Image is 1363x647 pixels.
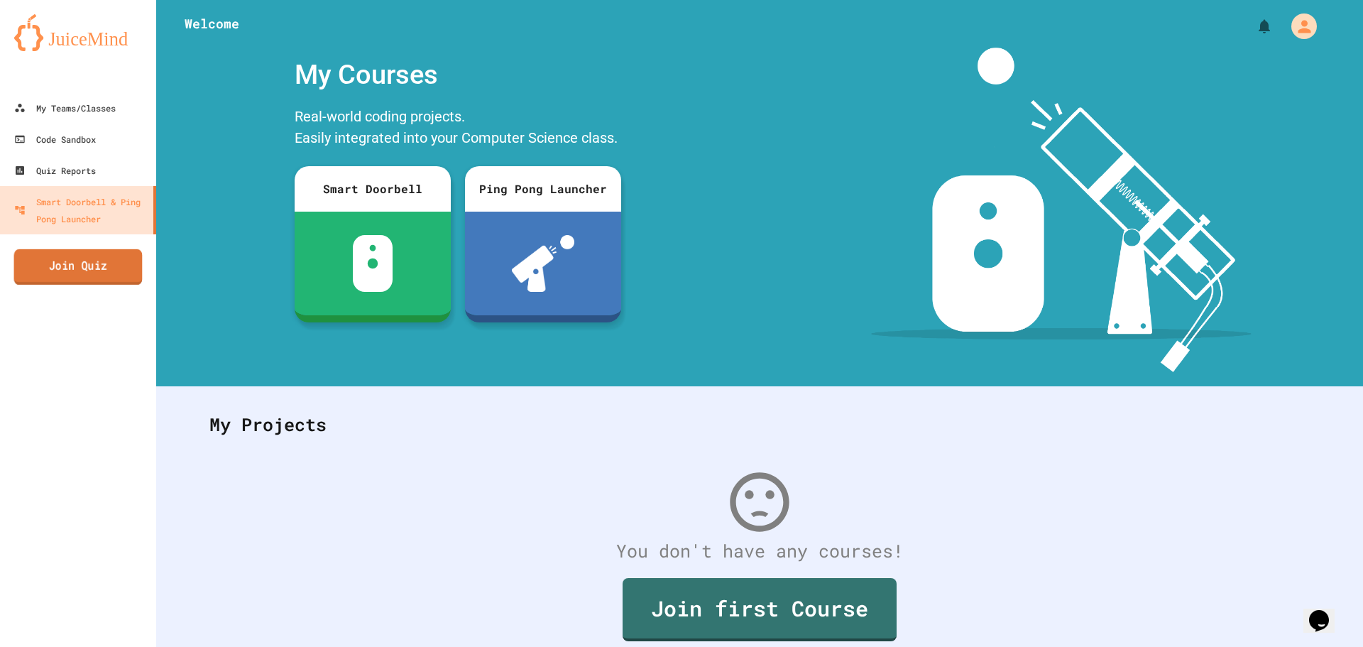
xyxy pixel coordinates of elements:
[623,578,897,641] a: Join first Course
[288,48,628,102] div: My Courses
[353,235,393,292] img: sdb-white.svg
[295,166,451,212] div: Smart Doorbell
[1230,14,1276,38] div: My Notifications
[1276,10,1320,43] div: My Account
[195,397,1324,452] div: My Projects
[14,249,143,285] a: Join Quiz
[871,48,1252,372] img: banner-image-my-projects.png
[14,193,148,227] div: Smart Doorbell & Ping Pong Launcher
[1303,590,1349,633] iframe: chat widget
[288,102,628,156] div: Real-world coding projects. Easily integrated into your Computer Science class.
[465,166,621,212] div: Ping Pong Launcher
[14,14,142,51] img: logo-orange.svg
[195,538,1324,565] div: You don't have any courses!
[14,99,116,116] div: My Teams/Classes
[14,131,96,148] div: Code Sandbox
[14,162,96,179] div: Quiz Reports
[512,235,575,292] img: ppl-with-ball.png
